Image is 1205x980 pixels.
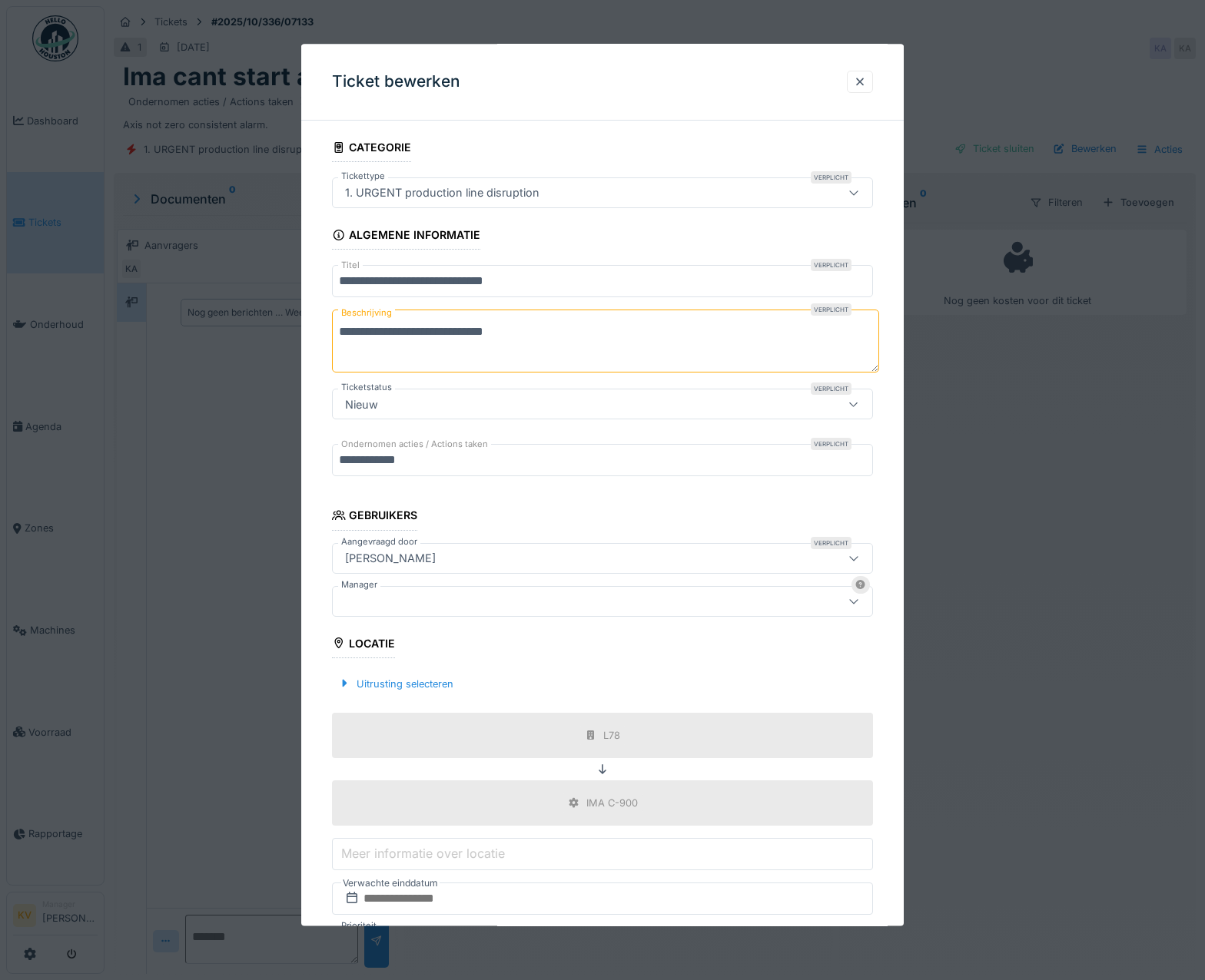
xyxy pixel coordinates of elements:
[338,382,395,395] label: Ticketstatus
[811,304,851,316] div: Verplicht
[603,728,620,743] div: L78
[341,875,440,892] label: Verwachte einddatum
[338,439,491,452] label: Ondernomen acties / Actions taken
[811,537,851,549] div: Verplicht
[338,919,380,932] label: Prioriteit
[332,674,460,694] div: Uitrusting selecteren
[332,224,480,250] div: Algemene informatie
[332,632,395,658] div: Locatie
[811,172,851,184] div: Verplicht
[332,72,460,91] h3: Ticket bewerken
[338,171,388,184] label: Tickettype
[332,136,411,162] div: Categorie
[338,304,395,323] label: Beschrijving
[338,578,380,591] label: Manager
[338,845,508,863] label: Meer informatie over locatie
[332,505,417,531] div: Gebruikers
[339,185,546,202] div: 1. URGENT production line disruption
[339,396,384,413] div: Nieuw
[586,796,638,810] div: IMA C-900
[339,550,442,567] div: [PERSON_NAME]
[811,260,851,272] div: Verplicht
[338,535,420,548] label: Aangevraagd door
[338,260,363,273] label: Titel
[811,383,851,396] div: Verplicht
[811,439,851,451] div: Verplicht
